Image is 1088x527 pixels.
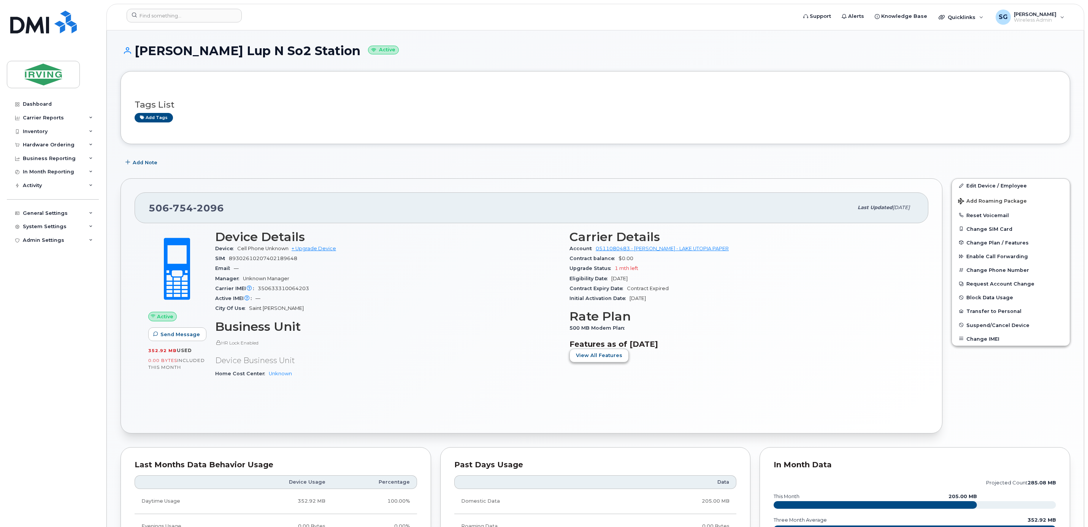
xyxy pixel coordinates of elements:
[569,349,629,362] button: View All Features
[215,230,560,244] h3: Device Details
[193,202,224,214] span: 2096
[332,489,417,514] td: 100.00%
[215,265,234,271] span: Email
[243,276,289,281] span: Unknown Manager
[454,489,611,514] td: Domestic Data
[948,494,977,499] text: 205.00 MB
[1028,517,1056,523] text: 352.92 MB
[569,246,596,251] span: Account
[615,265,638,271] span: 1 mth left
[215,320,560,333] h3: Business Unit
[630,295,646,301] span: [DATE]
[569,295,630,301] span: Initial Activation Date
[135,461,417,469] div: Last Months Data Behavior Usage
[238,475,332,489] th: Device Usage
[569,286,627,291] span: Contract Expiry Date
[619,256,633,261] span: $0.00
[952,304,1070,318] button: Transfer to Personal
[234,265,239,271] span: —
[148,357,205,370] span: included this month
[569,340,915,349] h3: Features as of [DATE]
[569,230,915,244] h3: Carrier Details
[160,331,200,338] span: Send Message
[966,254,1028,259] span: Enable Call Forwarding
[569,276,611,281] span: Eligibility Date
[133,159,157,166] span: Add Note
[135,489,238,514] td: Daytime Usage
[292,246,336,251] a: + Upgrade Device
[135,100,1056,110] h3: Tags List
[215,340,560,346] p: HR Lock Enabled
[148,327,206,341] button: Send Message
[952,179,1070,192] a: Edit Device / Employee
[238,489,332,514] td: 352.92 MB
[135,113,173,122] a: Add tags
[774,461,1056,469] div: In Month Data
[952,236,1070,249] button: Change Plan / Features
[148,358,177,363] span: 0.00 Bytes
[157,313,173,320] span: Active
[368,46,399,54] small: Active
[966,322,1029,328] span: Suspend/Cancel Device
[255,295,260,301] span: —
[952,332,1070,346] button: Change IMEI
[332,475,417,489] th: Percentage
[858,205,893,210] span: Last updated
[596,246,729,251] a: 0511080483 - [PERSON_NAME] - LAKE UTOPIA PAPER
[966,240,1029,245] span: Change Plan / Features
[169,202,193,214] span: 754
[1028,480,1056,486] tspan: 285.08 MB
[148,348,177,353] span: 352.92 MB
[952,208,1070,222] button: Reset Voicemail
[454,461,737,469] div: Past Days Usage
[952,249,1070,263] button: Enable Call Forwarding
[611,489,736,514] td: 205.00 MB
[229,256,297,261] span: 89302610207402189648
[215,295,255,301] span: Active IMEI
[773,494,799,499] text: this month
[215,246,237,251] span: Device
[215,286,258,291] span: Carrier IMEI
[121,44,1070,57] h1: [PERSON_NAME] Lup N So2 Station
[215,355,560,366] p: Device Business Unit
[611,475,736,489] th: Data
[952,193,1070,208] button: Add Roaming Package
[952,263,1070,277] button: Change Phone Number
[569,265,615,271] span: Upgrade Status
[215,256,229,261] span: SIM
[215,276,243,281] span: Manager
[627,286,669,291] span: Contract Expired
[215,371,269,376] span: Home Cost Center
[237,246,289,251] span: Cell Phone Unknown
[177,348,192,353] span: used
[952,290,1070,304] button: Block Data Usage
[569,325,628,331] span: 500 MB Modem Plan
[149,202,224,214] span: 506
[269,371,292,376] a: Unknown
[952,277,1070,290] button: Request Account Change
[569,310,915,323] h3: Rate Plan
[952,318,1070,332] button: Suspend/Cancel Device
[611,276,628,281] span: [DATE]
[958,198,1027,205] span: Add Roaming Package
[249,305,304,311] span: Saint [PERSON_NAME]
[773,517,827,523] text: three month average
[576,352,622,359] span: View All Features
[569,256,619,261] span: Contract balance
[121,156,164,169] button: Add Note
[952,222,1070,236] button: Change SIM Card
[893,205,910,210] span: [DATE]
[258,286,309,291] span: 350633310064203
[215,305,249,311] span: City Of Use
[986,480,1056,486] text: projected count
